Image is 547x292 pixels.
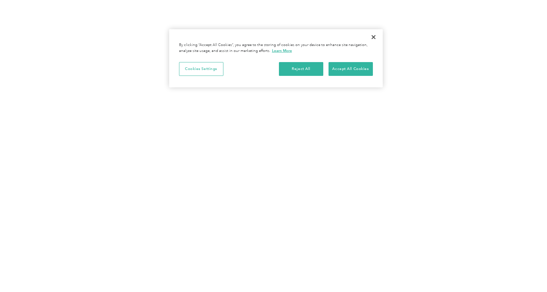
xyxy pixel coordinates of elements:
[179,42,373,54] div: By clicking “Accept All Cookies”, you agree to the storing of cookies on your device to enhance s...
[169,29,383,87] div: Privacy
[279,62,323,76] button: Reject All
[366,30,381,44] button: Close
[329,62,373,76] button: Accept All Cookies
[169,29,383,87] div: Cookie banner
[272,48,292,53] a: More information about your privacy, opens in a new tab
[179,62,223,76] button: Cookies Settings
